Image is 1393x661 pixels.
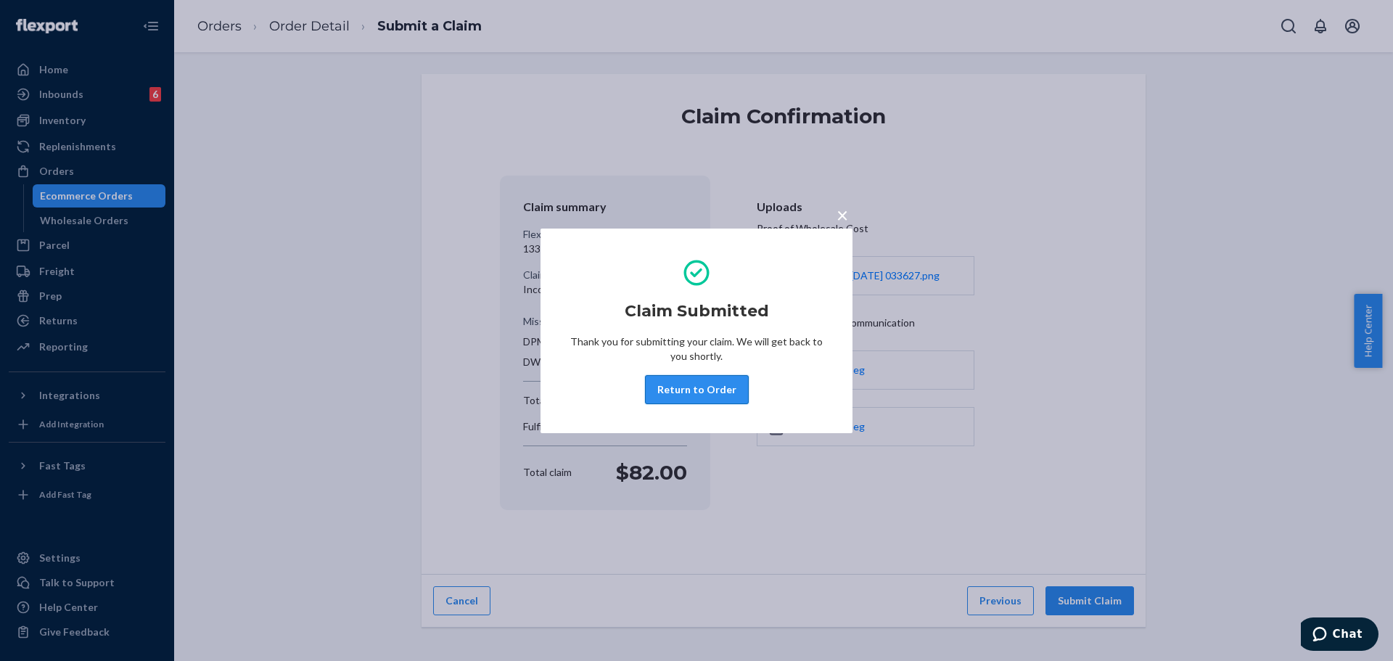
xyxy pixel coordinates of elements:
[570,334,823,364] p: Thank you for submitting your claim. We will get back to you shortly.
[1301,617,1378,654] iframe: Opens a widget where you can chat to one of our agents
[645,375,749,404] button: Return to Order
[625,300,769,323] h2: Claim Submitted
[837,202,848,227] span: ×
